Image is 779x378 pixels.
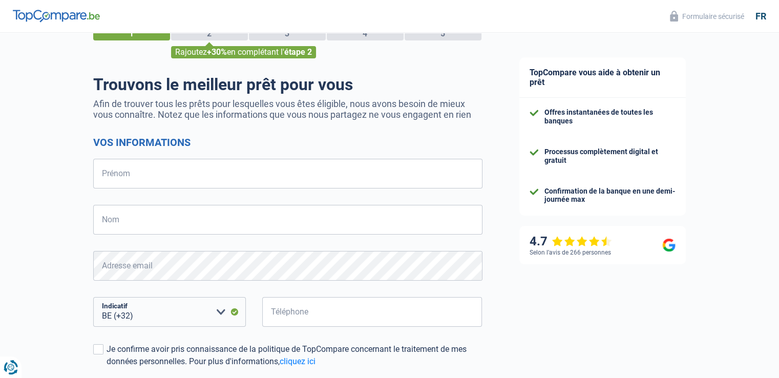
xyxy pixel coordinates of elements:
span: étape 2 [284,47,312,57]
a: cliquez ici [280,356,315,366]
div: 1 [93,27,170,40]
div: 4 [327,27,404,40]
div: 3 [249,27,326,40]
div: 5 [405,27,481,40]
div: Confirmation de la banque en une demi-journée max [544,187,676,204]
button: Formulaire sécurisé [664,8,750,25]
input: 401020304 [262,297,482,327]
div: Selon l’avis de 266 personnes [530,249,611,256]
div: Processus complètement digital et gratuit [544,148,676,165]
div: 4.7 [530,234,612,249]
div: 2 [171,27,248,40]
span: +30% [207,47,227,57]
h2: Vos informations [93,136,482,149]
div: Je confirme avoir pris connaissance de la politique de TopCompare concernant le traitement de mes... [107,343,482,368]
div: Offres instantanées de toutes les banques [544,108,676,125]
h1: Trouvons le meilleur prêt pour vous [93,75,482,94]
img: TopCompare Logo [13,10,100,22]
div: Rajoutez en complétant l' [171,46,316,58]
div: fr [755,11,766,22]
div: TopCompare vous aide à obtenir un prêt [519,57,686,98]
p: Afin de trouver tous les prêts pour lesquelles vous êtes éligible, nous avons besoin de mieux vou... [93,98,482,120]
